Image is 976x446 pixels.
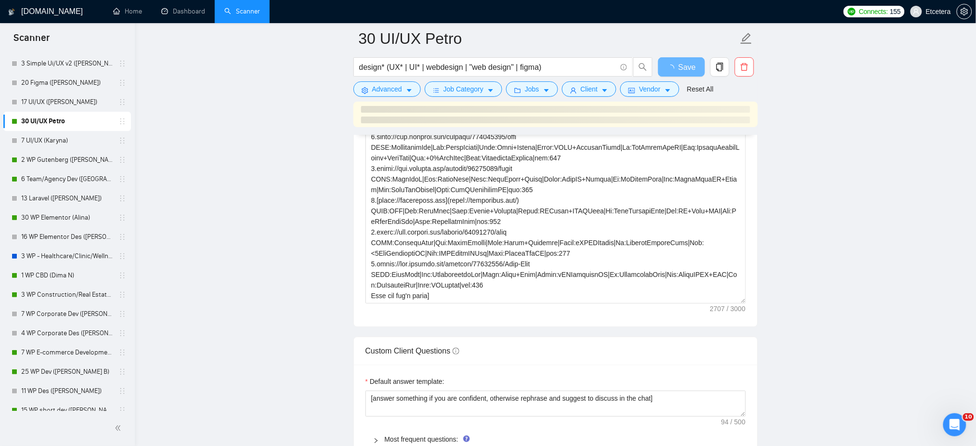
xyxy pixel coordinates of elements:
[118,214,126,222] span: holder
[21,401,113,420] a: 15 WP short dev ([PERSON_NAME] B)
[21,54,113,73] a: 3 Simple Ui/UX v2 ([PERSON_NAME])
[963,413,974,421] span: 10
[710,57,729,77] button: copy
[118,98,126,106] span: holder
[118,195,126,202] span: holder
[365,87,746,303] textarea: Cover letter template:
[359,26,738,51] input: Scanner name...
[365,347,459,355] span: Custom Client Questions
[21,112,113,131] a: 30 UI/UX Petro
[365,391,746,417] textarea: Default answer template:
[118,156,126,164] span: holder
[525,84,539,94] span: Jobs
[711,63,729,71] span: copy
[735,57,754,77] button: delete
[118,272,126,279] span: holder
[848,8,856,15] img: upwork-logo.png
[21,170,113,189] a: 6 Team/Agency Dev ([GEOGRAPHIC_DATA])
[687,84,714,94] a: Reset All
[453,348,459,354] span: info-circle
[115,423,124,433] span: double-left
[113,7,142,15] a: homeHome
[21,285,113,304] a: 3 WP Construction/Real Estate Website Development ([PERSON_NAME] B)
[443,84,483,94] span: Job Category
[118,118,126,125] span: holder
[601,87,608,94] span: caret-down
[118,252,126,260] span: holder
[118,137,126,144] span: holder
[118,60,126,67] span: holder
[21,92,113,112] a: 17 UI/UX ([PERSON_NAME])
[639,84,660,94] span: Vendor
[658,57,705,77] button: Save
[21,73,113,92] a: 20 Figma ([PERSON_NAME])
[353,81,421,97] button: settingAdvancedcaret-down
[118,233,126,241] span: holder
[21,208,113,227] a: 30 WP Elementor (Alina)
[433,87,440,94] span: bars
[943,413,966,436] iframe: Intercom live chat
[359,61,616,73] input: Search Freelance Jobs...
[957,4,972,19] button: setting
[365,376,444,387] label: Default answer template:
[118,349,126,356] span: holder
[957,8,972,15] a: setting
[506,81,558,97] button: folderJobscaret-down
[570,87,577,94] span: user
[620,81,679,97] button: idcardVendorcaret-down
[621,64,627,70] span: info-circle
[21,324,113,343] a: 4 WP Corporate Des ([PERSON_NAME])
[21,189,113,208] a: 13 Laravel ([PERSON_NAME])
[543,87,550,94] span: caret-down
[118,329,126,337] span: holder
[373,438,379,444] span: right
[667,65,678,72] span: loading
[118,368,126,376] span: holder
[118,291,126,299] span: holder
[118,79,126,87] span: holder
[913,8,920,15] span: user
[633,57,652,77] button: search
[21,227,113,247] a: 16 WP Elementor Des ([PERSON_NAME])
[118,407,126,414] span: holder
[735,63,754,71] span: delete
[21,362,113,381] a: 25 WP Dev ([PERSON_NAME] B)
[21,247,113,266] a: 3 WP - Healthcare/Clinic/Wellness/Beauty (Dima N)
[581,84,598,94] span: Client
[6,31,57,51] span: Scanner
[118,310,126,318] span: holder
[161,7,205,15] a: dashboardDashboard
[21,266,113,285] a: 1 WP CBD (Dima N)
[118,175,126,183] span: holder
[385,435,458,443] a: Most frequent questions:
[362,87,368,94] span: setting
[859,6,888,17] span: Connects:
[118,387,126,395] span: holder
[425,81,502,97] button: barsJob Categorycaret-down
[372,84,402,94] span: Advanced
[634,63,652,71] span: search
[514,87,521,94] span: folder
[664,87,671,94] span: caret-down
[21,304,113,324] a: 7 WP Corporate Dev ([PERSON_NAME] B)
[678,61,696,73] span: Save
[8,4,15,20] img: logo
[628,87,635,94] span: idcard
[890,6,900,17] span: 155
[224,7,260,15] a: searchScanner
[21,150,113,170] a: 2 WP Gutenberg ([PERSON_NAME] Br)
[21,343,113,362] a: 7 WP E-commerce Development ([PERSON_NAME] B)
[21,131,113,150] a: 7 UI/UX (Karyna)
[462,434,471,443] div: Tooltip anchor
[21,381,113,401] a: 11 WP Des ([PERSON_NAME])
[406,87,413,94] span: caret-down
[562,81,617,97] button: userClientcaret-down
[740,32,753,45] span: edit
[487,87,494,94] span: caret-down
